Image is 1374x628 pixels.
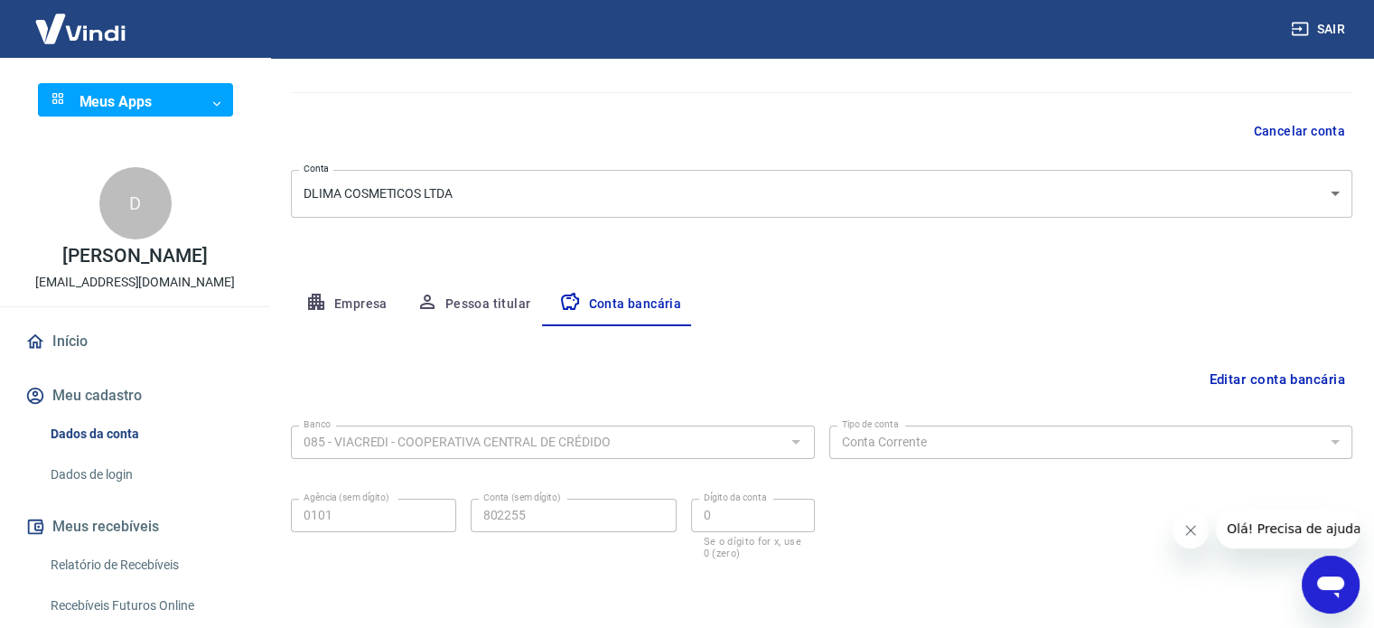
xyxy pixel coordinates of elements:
label: Banco [304,417,331,431]
iframe: Mensagem da empresa [1216,509,1360,548]
a: Dados da conta [43,416,248,453]
iframe: Botão para abrir a janela de mensagens [1302,556,1360,614]
button: Cancelar conta [1246,115,1352,148]
button: Sair [1287,13,1352,46]
label: Agência (sem dígito) [304,491,389,504]
p: [EMAIL_ADDRESS][DOMAIN_NAME] [35,273,235,292]
a: Relatório de Recebíveis [43,547,248,584]
a: Dados de login [43,456,248,493]
button: Meu cadastro [22,376,248,416]
p: [PERSON_NAME] [62,247,207,266]
label: Conta (sem dígito) [483,491,561,504]
button: Pessoa titular [402,283,546,326]
div: DLIMA COSMETICOS LTDA [291,170,1352,218]
a: Início [22,322,248,361]
iframe: Fechar mensagem [1173,512,1209,548]
label: Tipo de conta [842,417,899,431]
span: Olá! Precisa de ajuda? [11,13,152,27]
a: Recebíveis Futuros Online [43,587,248,624]
div: D [99,167,172,239]
button: Conta bancária [545,283,696,326]
button: Meus recebíveis [22,507,248,547]
label: Dígito da conta [704,491,767,504]
img: Vindi [22,1,139,56]
p: Se o dígito for x, use 0 (zero) [704,536,802,559]
button: Empresa [291,283,402,326]
label: Conta [304,162,329,175]
button: Editar conta bancária [1201,362,1352,397]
